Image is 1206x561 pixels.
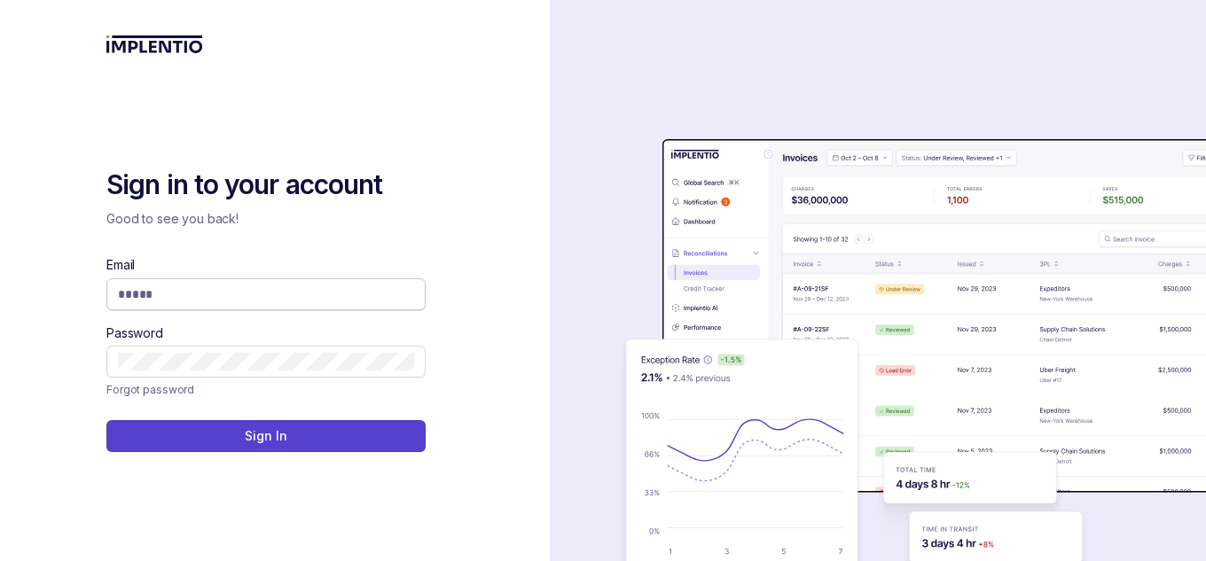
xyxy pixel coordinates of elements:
p: Sign In [245,427,286,445]
p: Forgot password [106,381,194,399]
a: Link Forgot password [106,381,194,399]
label: Password [106,324,163,342]
button: Sign In [106,420,426,452]
h2: Sign in to your account [106,168,426,203]
img: logo [106,35,203,53]
p: Good to see you back! [106,210,426,228]
label: Email [106,256,135,274]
